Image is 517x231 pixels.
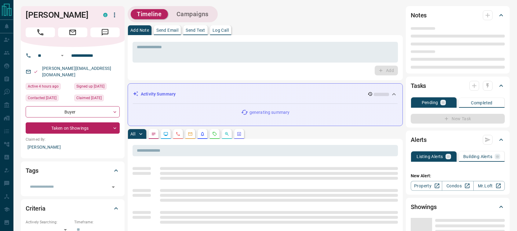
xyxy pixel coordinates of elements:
div: Tags [26,163,120,178]
p: Pending [422,100,438,105]
h2: Tasks [411,81,426,91]
svg: Listing Alerts [200,132,205,136]
h2: Alerts [411,135,427,145]
div: Showings [411,200,505,214]
span: Signed up [DATE] [76,83,104,89]
div: Fri Sep 22 2017 [74,83,120,92]
svg: Agent Actions [237,132,242,136]
h2: Notes [411,10,427,20]
svg: Notes [151,132,156,136]
h2: Showings [411,202,437,212]
button: Campaigns [170,9,215,19]
span: Claimed [DATE] [76,95,102,101]
button: Open [109,183,118,191]
div: Mon May 23 2022 [74,95,120,103]
svg: Calls [176,132,180,136]
div: condos.ca [103,13,107,17]
span: Call [26,27,55,37]
svg: Email Valid [34,70,38,74]
p: All [130,132,135,136]
p: generating summary [249,109,289,116]
div: Tasks [411,78,505,93]
p: Send Email [156,28,178,32]
span: Contacted [DATE] [28,95,56,101]
p: Log Call [213,28,229,32]
span: Email [58,27,87,37]
h2: Tags [26,166,38,175]
p: [PERSON_NAME] [26,142,120,152]
div: Taken on Showings [26,122,120,134]
p: Activity Summary [141,91,176,97]
p: Actively Searching: [26,219,71,225]
span: Active 4 hours ago [28,83,59,89]
a: [PERSON_NAME][EMAIL_ADDRESS][DOMAIN_NAME] [42,66,111,77]
div: Sat Aug 16 2025 [26,83,71,92]
p: New Alert: [411,173,505,179]
p: Completed [471,101,493,105]
p: Claimed By: [26,137,120,142]
h1: [PERSON_NAME] [26,10,94,20]
p: Listing Alerts [417,154,443,159]
span: Message [90,27,120,37]
p: Building Alerts [463,154,492,159]
svg: Emails [188,132,193,136]
div: Criteria [26,201,120,216]
p: Add Note [130,28,149,32]
div: Alerts [411,132,505,147]
button: Timeline [131,9,168,19]
p: Send Text [186,28,205,32]
a: Property [411,181,442,191]
a: Mr.Loft [473,181,505,191]
div: Notes [411,8,505,23]
h2: Criteria [26,204,46,213]
div: Activity Summary [133,88,398,100]
svg: Lead Browsing Activity [163,132,168,136]
svg: Opportunities [224,132,229,136]
svg: Requests [212,132,217,136]
p: Timeframe: [74,219,120,225]
div: Wed Aug 13 2025 [26,95,71,103]
div: Buyer [26,106,120,117]
button: Open [59,52,66,59]
a: Condos [442,181,473,191]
